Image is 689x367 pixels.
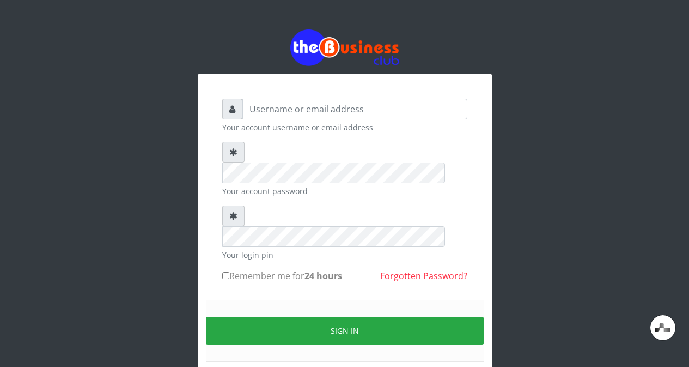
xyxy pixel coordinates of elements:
a: Forgotten Password? [380,270,467,282]
b: 24 hours [304,270,342,282]
input: Username or email address [242,99,467,119]
input: Remember me for24 hours [222,272,229,279]
small: Your login pin [222,249,467,261]
button: Sign in [206,317,484,345]
small: Your account password [222,185,467,197]
small: Your account username or email address [222,122,467,133]
img: svg+xml,%3Csvg%20xmlns%3D%22http%3A%2F%2Fwww.w3.org%2F2000%2Fsvg%22%20width%3D%2228%22%20height%3... [655,323,670,332]
label: Remember me for [222,269,342,282]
